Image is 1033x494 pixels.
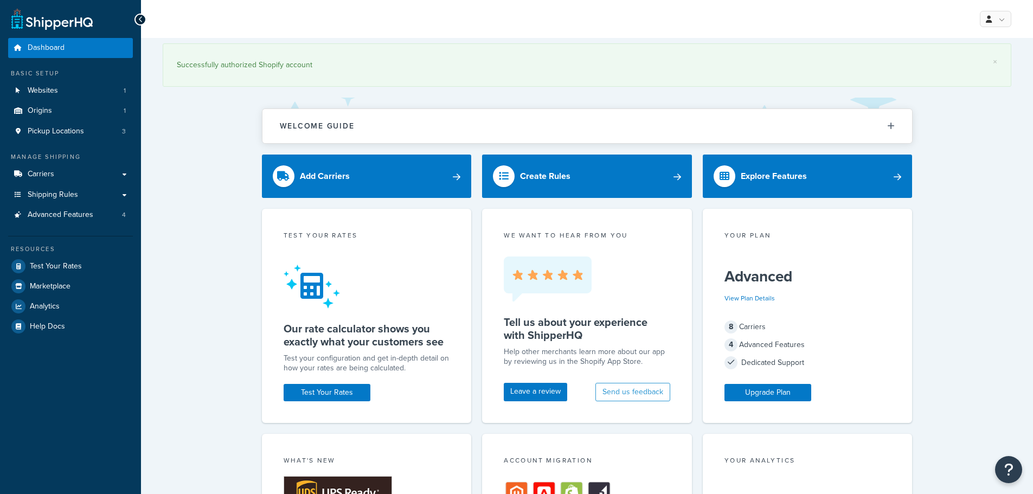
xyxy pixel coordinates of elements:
h5: Advanced [724,268,891,285]
button: Welcome Guide [262,109,912,143]
h5: Our rate calculator shows you exactly what your customers see [284,322,450,348]
li: Advanced Features [8,205,133,225]
div: Your Plan [724,230,891,243]
span: Help Docs [30,322,65,331]
a: Help Docs [8,317,133,336]
span: Test Your Rates [30,262,82,271]
a: Carriers [8,164,133,184]
div: Test your configuration and get in-depth detail on how your rates are being calculated. [284,354,450,373]
div: Account Migration [504,455,670,468]
a: View Plan Details [724,293,775,303]
span: 3 [122,127,126,136]
h2: Welcome Guide [280,122,355,130]
div: Test your rates [284,230,450,243]
div: Explore Features [741,169,807,184]
a: Test Your Rates [8,256,133,276]
button: Send us feedback [595,383,670,401]
div: Basic Setup [8,69,133,78]
h5: Tell us about your experience with ShipperHQ [504,316,670,342]
span: 4 [122,210,126,220]
a: Create Rules [482,155,692,198]
div: Create Rules [520,169,570,184]
p: Help other merchants learn more about our app by reviewing us in the Shopify App Store. [504,347,670,367]
a: Shipping Rules [8,185,133,205]
li: Origins [8,101,133,121]
span: Websites [28,86,58,95]
div: Manage Shipping [8,152,133,162]
div: Successfully authorized Shopify account [177,57,997,73]
a: Websites1 [8,81,133,101]
span: Pickup Locations [28,127,84,136]
a: Add Carriers [262,155,472,198]
span: Marketplace [30,282,70,291]
div: Advanced Features [724,337,891,352]
span: Analytics [30,302,60,311]
span: 4 [724,338,737,351]
span: Carriers [28,170,54,179]
a: Test Your Rates [284,384,370,401]
div: What's New [284,455,450,468]
div: Resources [8,245,133,254]
li: Pickup Locations [8,121,133,142]
span: 1 [124,106,126,116]
a: Analytics [8,297,133,316]
a: Dashboard [8,38,133,58]
a: Leave a review [504,383,567,401]
a: Pickup Locations3 [8,121,133,142]
div: Add Carriers [300,169,350,184]
a: Origins1 [8,101,133,121]
a: Upgrade Plan [724,384,811,401]
span: Shipping Rules [28,190,78,200]
span: Dashboard [28,43,65,53]
p: we want to hear from you [504,230,670,240]
div: Carriers [724,319,891,335]
span: Origins [28,106,52,116]
a: × [993,57,997,66]
span: 8 [724,320,737,333]
a: Marketplace [8,277,133,296]
div: Dedicated Support [724,355,891,370]
li: Websites [8,81,133,101]
a: Advanced Features4 [8,205,133,225]
span: Advanced Features [28,210,93,220]
span: 1 [124,86,126,95]
button: Open Resource Center [995,456,1022,483]
a: Explore Features [703,155,913,198]
div: Your Analytics [724,455,891,468]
